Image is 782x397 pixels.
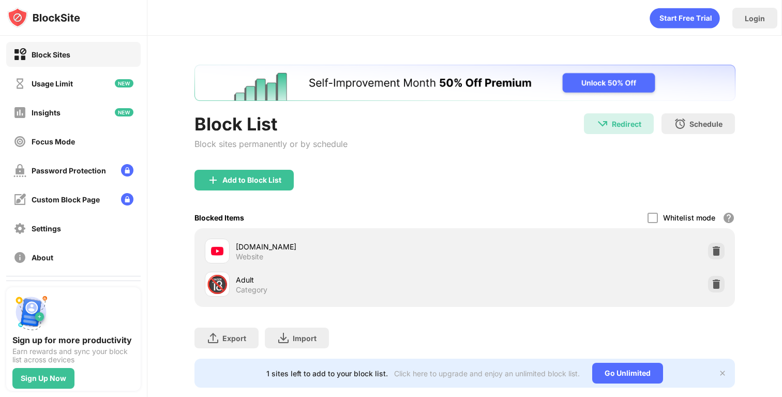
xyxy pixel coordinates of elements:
div: Add to Block List [222,176,281,184]
img: password-protection-off.svg [13,164,26,177]
div: Blocked Items [194,213,244,222]
div: Go Unlimited [592,363,663,384]
div: animation [650,8,720,28]
img: new-icon.svg [115,79,133,87]
div: 1 sites left to add to your block list. [266,369,388,378]
div: 🔞 [206,274,228,295]
div: Block sites permanently or by schedule [194,139,348,149]
img: x-button.svg [718,369,727,377]
img: lock-menu.svg [121,193,133,205]
div: Sign up for more productivity [12,335,134,345]
iframe: Banner [194,65,735,101]
img: favicons [211,245,223,257]
img: new-icon.svg [115,108,133,116]
div: Sign Up Now [21,374,66,383]
div: Adult [236,274,465,285]
div: Focus Mode [32,137,75,146]
img: logo-blocksite.svg [7,7,80,28]
div: Usage Limit [32,79,73,88]
div: [DOMAIN_NAME] [236,241,465,252]
div: Schedule [689,120,723,128]
div: Click here to upgrade and enjoy an unlimited block list. [394,369,580,378]
img: block-on.svg [13,48,26,61]
div: Category [236,285,267,295]
div: Insights [32,108,61,117]
div: Settings [32,224,61,233]
div: Custom Block Page [32,195,100,204]
img: settings-off.svg [13,222,26,235]
img: customize-block-page-off.svg [13,193,26,206]
div: Block List [194,113,348,135]
div: Website [236,252,263,261]
div: Block Sites [32,50,70,59]
div: About [32,253,53,262]
div: Earn rewards and sync your block list across devices [12,347,134,364]
img: insights-off.svg [13,106,26,119]
div: Redirect [612,120,641,128]
img: focus-off.svg [13,135,26,148]
div: Login [745,14,765,23]
div: Export [222,334,246,343]
img: about-off.svg [13,251,26,264]
img: lock-menu.svg [121,164,133,177]
div: Whitelist mode [663,213,715,222]
img: push-signup.svg [12,293,50,331]
div: Import [293,334,317,343]
img: time-usage-off.svg [13,77,26,90]
div: Password Protection [32,166,106,175]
